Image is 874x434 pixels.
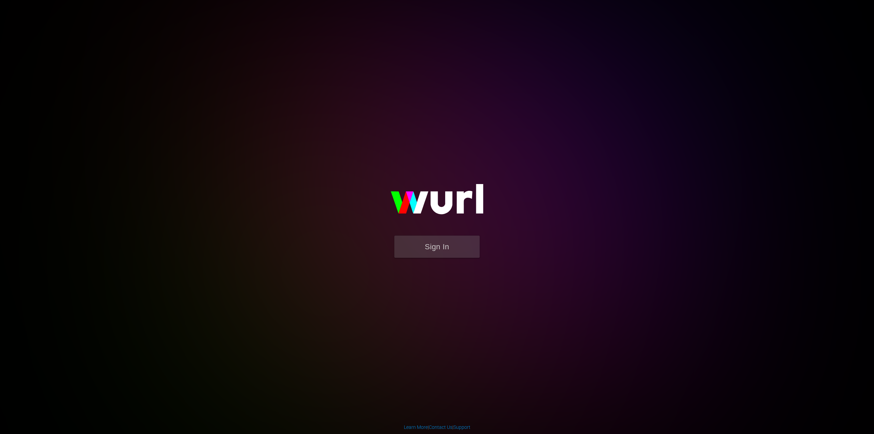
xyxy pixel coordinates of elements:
a: Contact Us [429,424,452,430]
a: Learn More [404,424,428,430]
a: Support [453,424,470,430]
img: wurl-logo-on-black-223613ac3d8ba8fe6dc639794a292ebdb59501304c7dfd60c99c58986ef67473.svg [369,169,505,236]
div: | | [404,424,470,431]
button: Sign In [394,236,480,258]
